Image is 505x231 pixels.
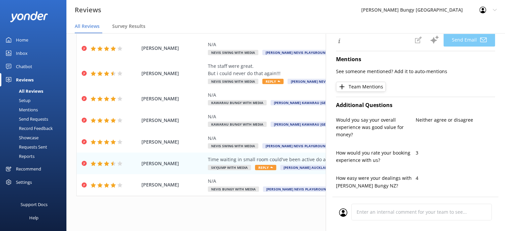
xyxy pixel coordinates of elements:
[4,96,66,105] a: Setup
[280,165,370,170] span: [PERSON_NAME] Auckland SkyJump & SkyWalk
[336,116,416,139] p: Would you say your overall experience was good value for money?
[416,174,495,182] p: 4
[336,68,495,75] p: See someone mentioned? Add it to auto-mentions
[208,177,450,185] div: N/A
[336,174,416,189] p: How easy were your dealings with [PERSON_NAME] Bungy NZ?
[16,175,32,189] div: Settings
[208,165,251,170] span: SkyJump with Media
[141,138,205,146] span: [PERSON_NAME]
[4,96,31,105] div: Setup
[4,114,48,124] div: Send Requests
[208,156,450,163] div: Time waiting in small room could've been active do a tour of upper level
[75,5,101,15] h3: Reviews
[288,79,356,84] span: [PERSON_NAME] Nevis Playground
[16,47,28,60] div: Inbox
[208,135,450,142] div: N/A
[4,124,66,133] a: Record Feedback
[271,122,358,127] span: [PERSON_NAME] Kawarau [GEOGRAPHIC_DATA]
[4,142,66,152] a: Requests Sent
[208,100,267,105] span: Kawarau Bungy with Media
[4,105,38,114] div: Mentions
[4,114,66,124] a: Send Requests
[255,165,276,170] span: Reply
[339,208,347,217] img: user_profile.svg
[208,91,450,99] div: N/A
[416,149,495,157] p: 3
[16,73,34,86] div: Reviews
[4,86,43,96] div: All Reviews
[4,142,47,152] div: Requests Sent
[208,113,450,120] div: N/A
[16,162,41,175] div: Recommend
[4,105,66,114] a: Mentions
[4,152,66,161] a: Reports
[141,181,205,188] span: [PERSON_NAME]
[262,50,331,55] span: [PERSON_NAME] Nevis Playground
[4,124,53,133] div: Record Feedback
[75,23,100,30] span: All Reviews
[16,60,32,73] div: Chatbot
[208,122,267,127] span: Kawarau Bungy with Media
[262,143,331,149] span: [PERSON_NAME] Nevis Playground
[271,100,358,105] span: [PERSON_NAME] Kawarau [GEOGRAPHIC_DATA]
[336,101,495,110] h4: Additional Questions
[29,211,39,224] div: Help
[263,186,332,192] span: [PERSON_NAME] Nevis Playground
[208,143,258,149] span: Nevis Swing with Media
[10,11,48,22] img: yonder-white-logo.png
[141,45,205,52] span: [PERSON_NAME]
[208,62,450,77] div: The staff were great. But i could never do that again!!!
[141,117,205,124] span: [PERSON_NAME]
[4,133,39,142] div: Showcase
[112,23,145,30] span: Survey Results
[4,86,66,96] a: All Reviews
[336,149,416,164] p: How would you rate your booking experience with us?
[21,198,47,211] div: Support Docs
[208,50,258,55] span: Nevis Swing with Media
[416,116,495,124] p: Neither agree or disagree
[141,70,205,77] span: [PERSON_NAME]
[208,186,259,192] span: Nevis Bungy with Media
[4,133,66,142] a: Showcase
[208,79,258,84] span: Nevis Swing with Media
[336,55,495,64] h4: Mentions
[16,33,28,47] div: Home
[4,152,35,161] div: Reports
[141,160,205,167] span: [PERSON_NAME]
[141,95,205,102] span: [PERSON_NAME]
[262,79,284,84] span: Reply
[336,82,386,92] button: Team Mentions
[208,41,450,48] div: N/A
